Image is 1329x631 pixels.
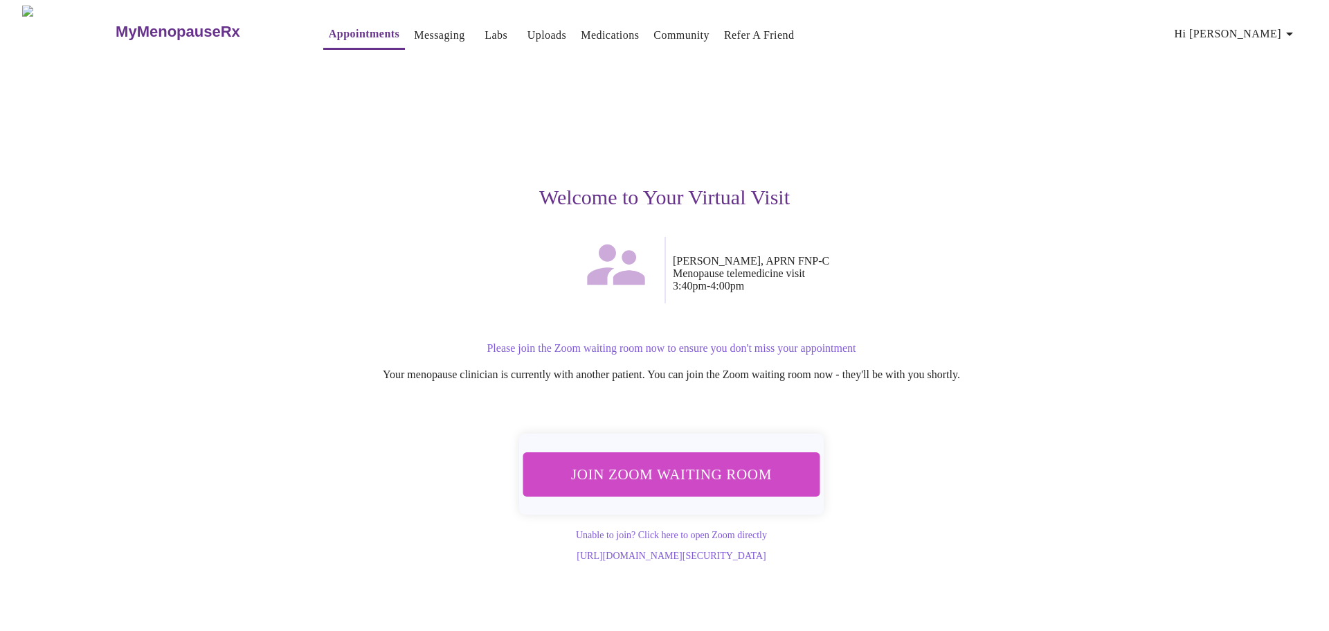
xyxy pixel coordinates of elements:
button: Community [648,21,715,49]
button: Messaging [408,21,470,49]
img: MyMenopauseRx Logo [22,6,114,57]
button: Labs [474,21,518,49]
a: Medications [581,26,639,45]
p: Your menopause clinician is currently with another patient. You can join the Zoom waiting room no... [252,368,1091,381]
h3: Welcome to Your Virtual Visit [238,186,1091,209]
p: [PERSON_NAME], APRN FNP-C Menopause telemedicine visit 3:40pm - 4:00pm [673,255,1091,292]
a: Unable to join? Click here to open Zoom directly [576,530,767,540]
a: Refer a Friend [724,26,795,45]
button: Appointments [323,20,405,50]
a: Community [653,26,709,45]
a: MyMenopauseRx [114,8,296,56]
button: Refer a Friend [718,21,800,49]
a: Appointments [329,24,399,44]
span: Hi [PERSON_NAME] [1175,24,1298,44]
a: Messaging [414,26,464,45]
a: Uploads [527,26,567,45]
a: Labs [485,26,507,45]
p: Please join the Zoom waiting room now to ensure you don't miss your appointment [252,342,1091,355]
h3: MyMenopauseRx [116,23,240,41]
button: Hi [PERSON_NAME] [1169,20,1303,48]
a: [URL][DOMAIN_NAME][SECURITY_DATA] [577,551,766,561]
button: Medications [575,21,644,49]
button: Uploads [522,21,572,49]
button: Join Zoom Waiting Room [523,452,820,496]
span: Join Zoom Waiting Room [541,461,802,487]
